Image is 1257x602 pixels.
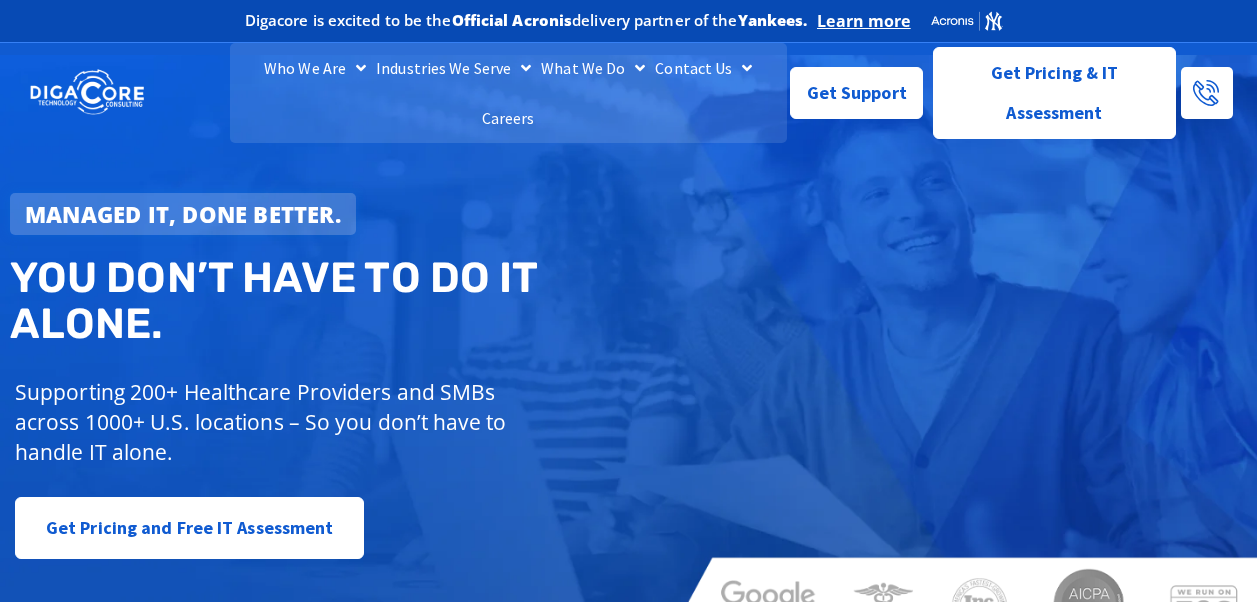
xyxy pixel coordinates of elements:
[230,43,787,143] nav: Menu
[477,93,540,143] a: Careers
[738,10,808,30] b: Yankees.
[46,508,333,548] span: Get Pricing and Free IT Assessment
[371,43,536,93] a: Industries We Serve
[933,47,1176,139] a: Get Pricing & IT Assessment
[259,43,371,93] a: Who We Are
[10,255,642,347] h2: You don’t have to do IT alone.
[790,67,923,119] a: Get Support
[930,10,1004,32] img: Acronis
[807,73,907,113] span: Get Support
[15,497,364,559] a: Get Pricing and Free IT Assessment
[30,68,144,117] img: DigaCore Technology Consulting
[650,43,757,93] a: Contact Us
[949,53,1160,133] span: Get Pricing & IT Assessment
[15,377,528,467] p: Supporting 200+ Healthcare Providers and SMBs across 1000+ U.S. locations – So you don’t have to ...
[536,43,650,93] a: What We Do
[817,11,910,31] a: Learn more
[245,13,808,28] h2: Digacore is excited to be the delivery partner of the
[25,199,341,229] strong: Managed IT, done better.
[10,193,356,235] a: Managed IT, done better.
[452,10,573,30] b: Official Acronis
